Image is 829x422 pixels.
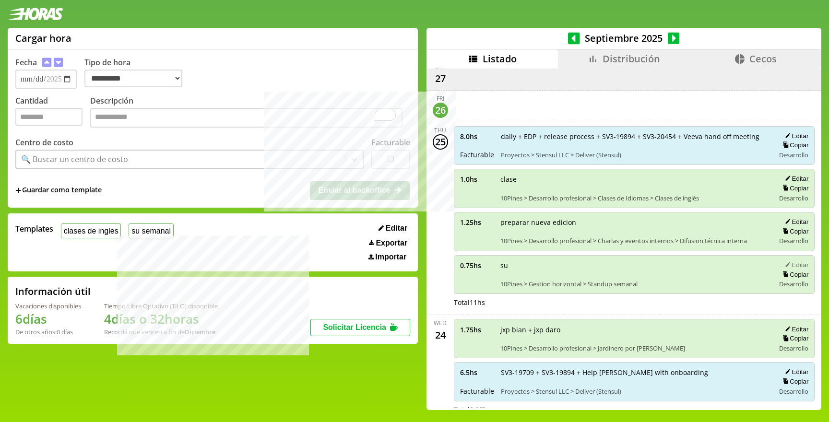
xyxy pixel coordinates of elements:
[780,377,808,386] button: Copiar
[460,132,494,141] span: 8.0 hs
[61,223,121,238] button: clases de ingles
[437,94,444,103] div: Fri
[780,334,808,342] button: Copiar
[433,134,448,150] div: 25
[782,132,808,140] button: Editar
[323,323,386,331] span: Solicitar Licencia
[500,344,769,352] span: 10Pines > Desarrollo profesional > Jardinero por [PERSON_NAME]
[501,132,769,141] span: daily + EDP + release process + SV3-19894 + SV3-20454 + Veeva hand off meeting
[780,270,808,279] button: Copiar
[460,261,494,270] span: 0.75 hs
[84,70,182,87] select: Tipo de hora
[500,218,769,227] span: preparar nueva edicion
[500,175,769,184] span: clase
[15,310,81,328] h1: 6 días
[15,185,102,196] span: +Guardar como template
[376,239,407,247] span: Exportar
[104,328,218,336] div: Recordá que vencen a fin de
[15,328,81,336] div: De otros años: 0 días
[501,368,769,377] span: SV3-19709 + SV3-19894 + Help [PERSON_NAME] with onboarding
[782,218,808,226] button: Editar
[15,32,71,45] h1: Cargar hora
[433,71,448,86] div: 27
[500,194,769,202] span: 10Pines > Desarrollo profesional > Clases de Idiomas > Clases de inglés
[15,302,81,310] div: Vacaciones disponibles
[780,184,808,192] button: Copiar
[433,327,448,342] div: 24
[500,325,769,334] span: jxp bian + jxp daro
[782,368,808,376] button: Editar
[371,137,410,148] label: Facturable
[15,285,91,298] h2: Información útil
[454,298,815,307] div: Total 11 hs
[376,223,410,233] button: Editar
[434,126,446,134] div: Thu
[15,185,21,196] span: +
[433,103,448,118] div: 26
[782,325,808,333] button: Editar
[500,261,769,270] span: su
[129,223,173,238] button: su semanal
[8,8,63,20] img: logotipo
[15,137,73,148] label: Centro de costo
[779,344,808,352] span: Desarrollo
[603,52,660,65] span: Distribución
[782,175,808,183] button: Editar
[15,223,53,234] span: Templates
[15,57,37,68] label: Fecha
[749,52,777,65] span: Cecos
[779,387,808,396] span: Desarrollo
[460,325,494,334] span: 1.75 hs
[500,280,769,288] span: 10Pines > Gestion horizontal > Standup semanal
[460,387,494,396] span: Facturable
[780,141,808,149] button: Copiar
[460,368,494,377] span: 6.5 hs
[90,95,410,130] label: Descripción
[15,108,83,126] input: Cantidad
[500,236,769,245] span: 10Pines > Desarrollo profesional > Charlas y eventos internos > Difusion técnica interna
[434,319,447,327] div: Wed
[454,405,815,414] div: Total 8.25 hs
[375,253,406,261] span: Importar
[460,150,494,159] span: Facturable
[779,280,808,288] span: Desarrollo
[779,194,808,202] span: Desarrollo
[782,261,808,269] button: Editar
[310,319,410,336] button: Solicitar Licencia
[84,57,190,89] label: Tipo de hora
[185,328,215,336] b: Diciembre
[386,224,407,233] span: Editar
[779,236,808,245] span: Desarrollo
[460,175,494,184] span: 1.0 hs
[21,154,128,164] div: 🔍 Buscar un centro de costo
[780,227,808,235] button: Copiar
[483,52,517,65] span: Listado
[501,387,769,396] span: Proyectos > Stensul LLC > Deliver (Stensul)
[501,151,769,159] span: Proyectos > Stensul LLC > Deliver (Stensul)
[426,69,821,409] div: scrollable content
[460,218,494,227] span: 1.25 hs
[90,108,403,128] textarea: To enrich screen reader interactions, please activate Accessibility in Grammarly extension settings
[15,95,90,130] label: Cantidad
[104,302,218,310] div: Tiempo Libre Optativo (TiLO) disponible
[366,238,410,248] button: Exportar
[104,310,218,328] h1: 4 días o 32 horas
[580,32,668,45] span: Septiembre 2025
[779,151,808,159] span: Desarrollo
